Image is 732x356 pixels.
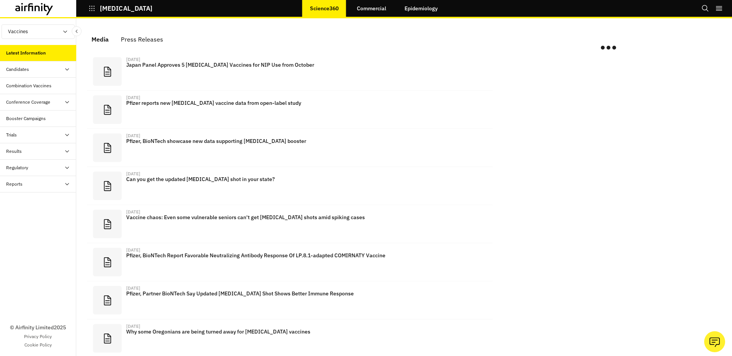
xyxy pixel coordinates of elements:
div: [DATE] [126,324,140,329]
p: Can you get the updated [MEDICAL_DATA] shot in your state? [126,176,461,182]
p: Pfizer, BioNTech showcase new data supporting [MEDICAL_DATA] booster [126,138,461,144]
div: Reports [6,181,22,188]
div: [DATE] [126,286,140,290]
div: Regulatory [6,164,28,171]
button: Search [701,2,709,15]
button: Close Sidebar [72,26,82,36]
a: [DATE]Japan Panel Approves 5 [MEDICAL_DATA] Vaccines for NIP Use from October [87,53,493,91]
div: Media [91,34,109,45]
p: Science360 [310,5,339,11]
div: Trials [6,131,17,138]
p: [MEDICAL_DATA] [100,5,152,12]
p: Pfizer, Partner BioNTech Say Updated [MEDICAL_DATA] Shot Shows Better Immune Response [126,290,461,297]
div: Booster Campaigns [6,115,46,122]
p: © Airfinity Limited 2025 [10,324,66,332]
div: Conference Coverage [6,99,50,106]
a: [DATE]Pfizer, BioNTech Report Favorable Neutralizing Antibody Response Of LP.8.1-adapted COMIRNAT... [87,243,493,281]
a: [DATE]Pfizer, Partner BioNTech Say Updated [MEDICAL_DATA] Shot Shows Better Immune Response [87,281,493,319]
a: [DATE]Pfizer, BioNTech showcase new data supporting [MEDICAL_DATA] booster [87,129,493,167]
div: [DATE] [126,95,140,100]
div: [DATE] [126,248,140,252]
div: [DATE] [126,133,140,138]
button: [MEDICAL_DATA] [88,2,152,15]
p: Japan Panel Approves 5 [MEDICAL_DATA] Vaccines for NIP Use from October [126,62,461,68]
div: Press Releases [121,34,163,45]
p: Pfizer reports new [MEDICAL_DATA] vaccine data from open-label study [126,100,461,106]
a: Cookie Policy [24,342,52,348]
div: Candidates [6,66,29,73]
div: [DATE] [126,210,140,214]
button: Ask our analysts [704,331,725,352]
p: Vaccine chaos: Even some vulnerable seniors can't get [MEDICAL_DATA] shots amid spiking cases [126,214,461,220]
div: Latest Information [6,50,46,56]
div: Results [6,148,22,155]
div: [DATE] [126,172,140,176]
div: [DATE] [126,57,140,62]
p: Pfizer, BioNTech Report Favorable Neutralizing Antibody Response Of LP.8.1-adapted COMIRNATY Vaccine [126,252,461,258]
a: [DATE]Pfizer reports new [MEDICAL_DATA] vaccine data from open-label study [87,91,493,129]
p: Why some Oregonians are being turned away for [MEDICAL_DATA] vaccines [126,329,461,335]
div: Combination Vaccines [6,82,51,89]
a: Privacy Policy [24,333,52,340]
button: Vaccines [2,24,75,39]
a: [DATE]Vaccine chaos: Even some vulnerable seniors can't get [MEDICAL_DATA] shots amid spiking cases [87,205,493,243]
a: [DATE]Can you get the updated [MEDICAL_DATA] shot in your state? [87,167,493,205]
